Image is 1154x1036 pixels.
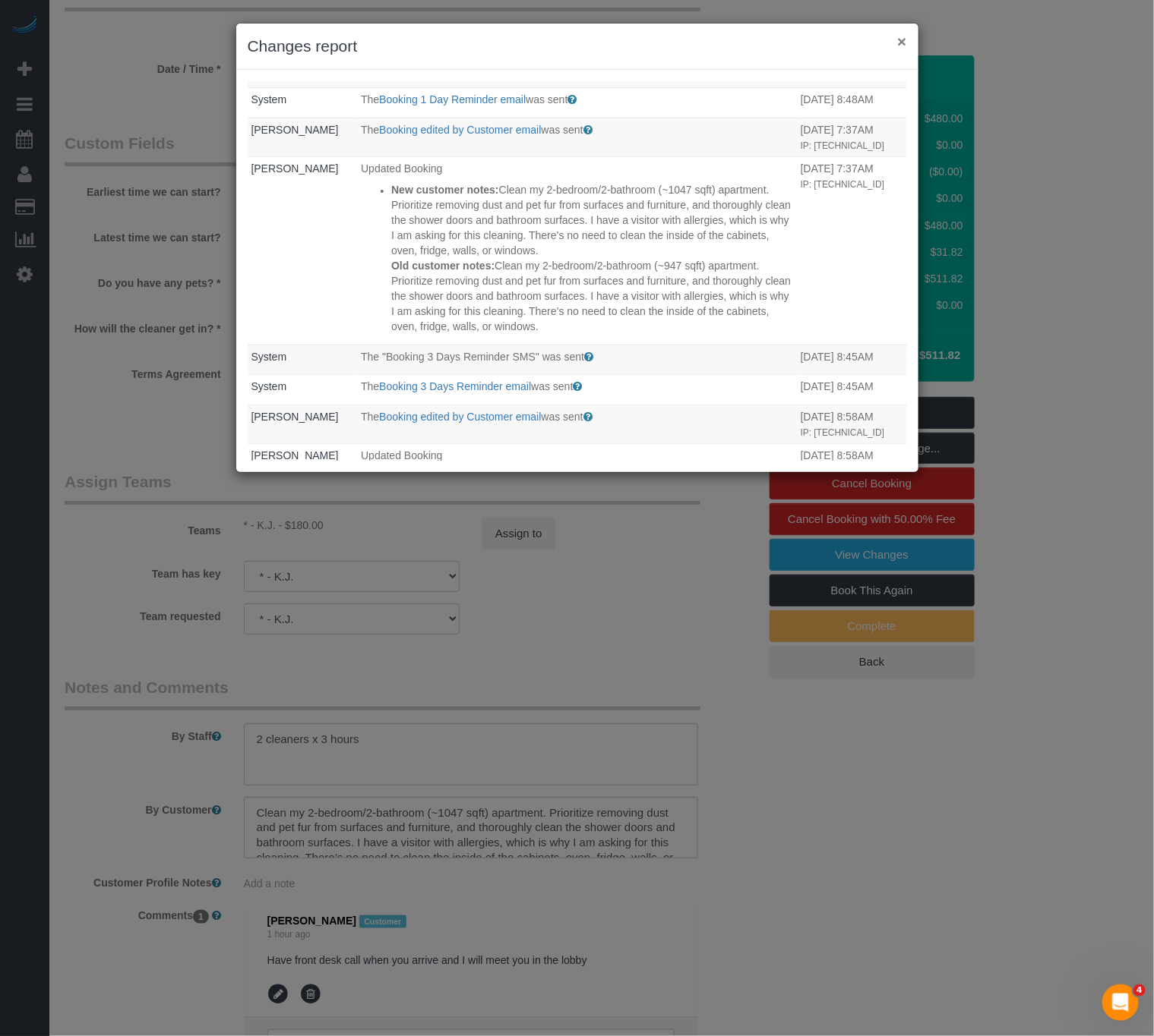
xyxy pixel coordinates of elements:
[542,411,583,423] span: was sent
[357,345,797,375] td: What
[357,88,797,118] td: What
[251,449,339,461] a: [PERSON_NAME]
[797,345,907,375] td: When
[248,345,358,375] td: Who
[248,405,358,443] td: Who
[797,405,907,443] td: When
[251,351,287,363] a: System
[1102,984,1139,1021] iframe: Intercom live chat
[361,162,442,175] span: Updated Booking
[357,118,797,156] td: What
[357,405,797,443] td: What
[379,124,541,136] a: Booking edited by Customer email
[251,124,339,136] a: [PERSON_NAME]
[801,140,884,151] small: IP: [TECHNICAL_ID]
[897,33,906,49] button: ×
[361,411,379,423] span: The
[797,443,907,647] td: When
[357,156,797,345] td: What
[391,184,499,196] strong: New customer notes:
[361,449,442,461] span: Updated Booking
[251,411,339,423] a: [PERSON_NAME]
[526,93,568,105] span: was sent
[251,380,287,392] a: System
[391,258,793,334] p: Clean my 2-bedroom/2-bathroom (~947 sqft) apartment. Prioritize removing dust and pet fur from su...
[797,88,907,118] td: When
[248,443,358,647] td: Who
[797,375,907,405] td: When
[248,156,358,345] td: Who
[801,179,884,190] small: IP: [TECHNICAL_ID]
[357,375,797,405] td: What
[361,380,379,392] span: The
[248,35,907,58] h3: Changes report
[1133,984,1146,997] span: 4
[361,93,379,105] span: The
[542,124,583,136] span: was sent
[797,118,907,156] td: When
[801,427,884,438] small: IP: [TECHNICAL_ID]
[379,93,526,105] a: Booking 1 Day Reminder email
[361,351,584,363] span: The "Booking 3 Days Reminder SMS" was sent
[248,375,358,405] td: Who
[379,411,541,423] a: Booking edited by Customer email
[531,380,573,392] span: was sent
[251,93,287,105] a: System
[248,118,358,156] td: Who
[357,443,797,647] td: What
[361,124,379,136] span: The
[391,260,495,272] strong: Old customer notes:
[379,380,531,392] a: Booking 3 Days Reminder email
[251,162,339,175] a: [PERSON_NAME]
[797,156,907,345] td: When
[236,24,918,472] sui-modal: Changes report
[248,88,358,118] td: Who
[391,182,793,258] p: Clean my 2-bedroom/2-bathroom (~1047 sqft) apartment. Prioritize removing dust and pet fur from s...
